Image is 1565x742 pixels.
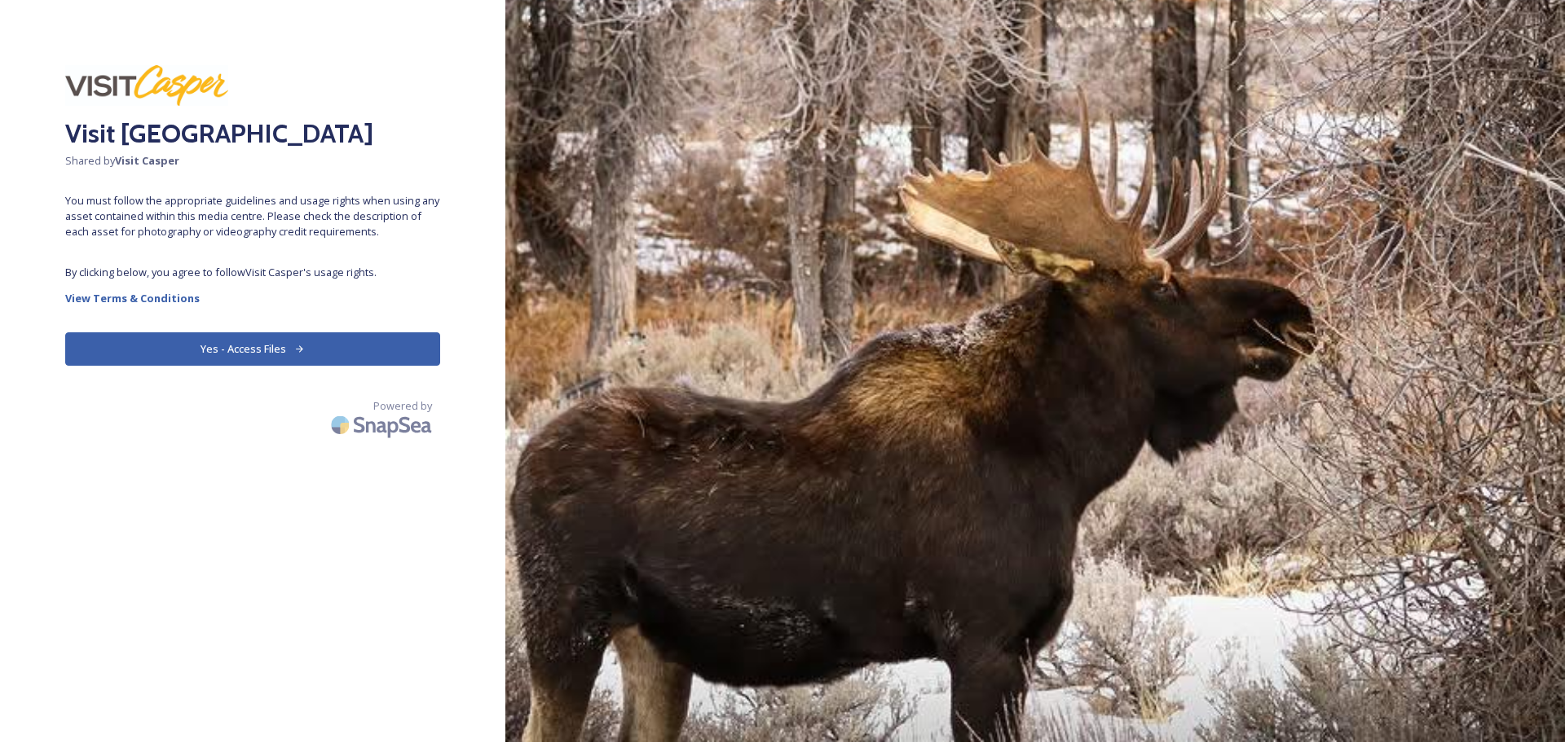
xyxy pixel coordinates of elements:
[65,291,200,305] strong: View Terms & Conditions
[65,65,228,106] img: download%20%281%29.png
[65,114,440,153] h2: Visit [GEOGRAPHIC_DATA]
[65,265,440,280] span: By clicking below, you agree to follow Visit Casper 's usage rights.
[65,193,440,240] span: You must follow the appropriate guidelines and usage rights when using any asset contained within...
[373,398,432,414] span: Powered by
[326,406,440,444] img: SnapSea Logo
[65,332,440,366] button: Yes - Access Files
[65,153,440,169] span: Shared by
[115,153,179,168] strong: Visit Casper
[65,288,440,308] a: View Terms & Conditions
